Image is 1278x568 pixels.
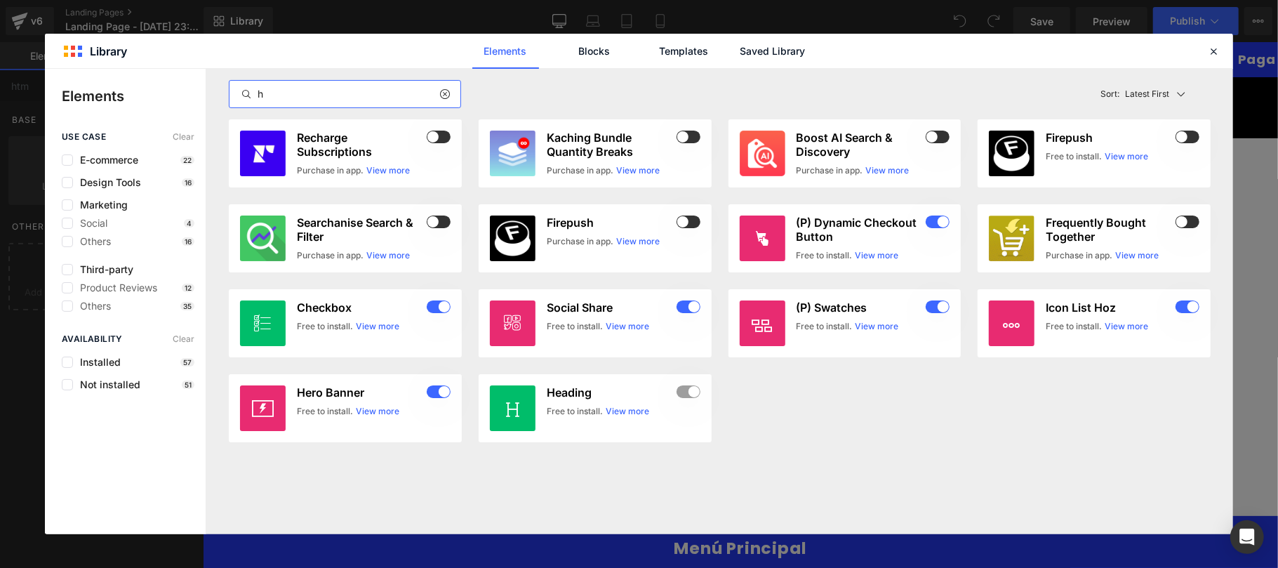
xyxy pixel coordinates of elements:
[490,216,535,261] img: Firepush.png
[180,302,194,310] p: 35
[1046,249,1112,262] div: Purchase in app.
[81,59,109,72] span: Inicio
[192,59,243,72] span: Contacto
[856,320,899,333] a: View more
[989,216,1034,261] img: frequently-bought-together.jpg
[786,11,964,24] p: Descuentos Exclusivos 😎
[73,154,138,166] span: E-commerce
[73,236,111,247] span: Others
[297,405,353,418] div: Free to install.
[1126,88,1170,100] p: Latest First
[184,219,194,227] p: 4
[1046,131,1173,145] h3: Firepush
[561,34,628,69] a: Blocks
[356,320,399,333] a: View more
[866,164,910,177] a: View more
[420,11,543,24] p: Paga Al Recibir💖
[1096,80,1211,108] button: Latest FirstSort:Latest First
[395,496,680,517] h2: Menú Principal
[740,34,806,69] a: Saved Library
[73,51,118,80] a: Inicio
[1115,249,1159,262] a: View more
[173,11,350,24] p: Descuentos Exclusivos 😎
[613,11,716,24] p: Envio Gratis 🚚
[62,132,106,142] span: use case
[173,132,194,142] span: Clear
[1046,216,1173,244] h3: Frequently Bought Together
[73,218,107,229] span: Social
[182,237,194,246] p: 16
[73,282,157,293] span: Product Reviews
[73,300,111,312] span: Others
[472,34,539,69] a: Elements
[297,249,364,262] div: Purchase in app.
[73,357,121,368] span: Installed
[740,131,785,176] img: 35472539-a713-48dd-a00c-afbdca307b79.png
[356,405,399,418] a: View more
[73,199,128,211] span: Marketing
[240,131,286,176] img: CK6otpbp4PwCEAE=.jpeg
[547,385,674,399] h3: Heading
[547,216,674,230] h3: Firepush
[366,164,410,177] a: View more
[606,320,649,333] a: View more
[297,300,424,315] h3: Checkbox
[229,86,460,103] input: E.g. Reviews, Bundle, Sales boost...
[547,164,613,177] div: Purchase in app.
[180,358,194,366] p: 57
[616,164,660,177] a: View more
[240,216,286,261] img: SmartSearch.png
[1034,11,1157,24] p: Paga Al Recibir💖
[139,410,936,420] p: or Drag & Drop elements from left sidebar
[183,51,251,80] a: Contacto
[118,51,184,80] a: Catálogo
[797,320,853,333] div: Free to install.
[297,320,353,333] div: Free to install.
[73,177,141,188] span: Design Tools
[182,381,194,389] p: 51
[1046,150,1102,163] div: Free to install.
[180,156,194,164] p: 22
[62,86,206,107] p: Elements
[366,249,410,262] a: View more
[989,131,1034,176] img: Firepush.png
[297,164,364,177] div: Purchase in app.
[797,164,863,177] div: Purchase in app.
[490,131,535,176] img: 1fd9b51b-6ce7-437c-9b89-91bf9a4813c7.webp
[1046,300,1173,315] h3: Icon List Hoz
[797,300,924,315] h3: (P) Swatches
[1101,89,1120,99] span: Sort:
[547,131,674,159] h3: Kaching Bundle Quantity Breaks
[606,405,649,418] a: View more
[182,284,194,292] p: 12
[73,379,140,390] span: Not installed
[62,334,123,344] span: Availability
[139,199,936,216] p: Start building your page
[297,131,424,159] h3: Recharge Subscriptions
[616,235,660,248] a: View more
[547,320,603,333] div: Free to install.
[73,264,133,275] span: Third-party
[547,300,674,315] h3: Social Share
[1046,320,1102,333] div: Free to install.
[547,235,613,248] div: Purchase in app.
[1105,150,1148,163] a: View more
[797,131,924,159] h3: Boost AI Search & Discovery
[856,249,899,262] a: View more
[297,216,424,244] h3: Searchanise Search & Filter
[126,59,175,72] span: Catálogo
[297,385,424,399] h3: Hero Banner
[797,249,853,262] div: Free to install.
[1230,520,1264,554] div: Open Intercom Messenger
[326,49,744,81] a: Nova Import [GEOGRAPHIC_DATA]
[173,334,194,344] span: Clear
[474,371,601,399] a: Explore Template
[910,50,940,81] summary: Búsqueda
[1105,320,1148,333] a: View more
[651,34,717,69] a: Templates
[331,50,739,81] span: Nova Import [GEOGRAPHIC_DATA]
[797,216,924,244] h3: (P) Dynamic Checkout Button
[547,405,603,418] div: Free to install.
[182,178,194,187] p: 16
